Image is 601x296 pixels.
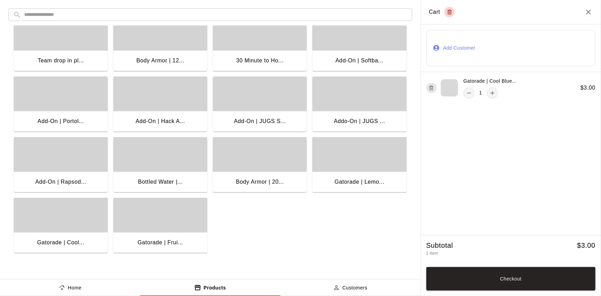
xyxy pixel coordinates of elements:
[113,198,207,254] button: Gatorade | Frui...
[335,177,385,186] div: Gatorade | Lemo...
[14,198,108,254] button: Gatorade | Cool...
[342,284,367,292] p: Customers
[464,78,517,85] p: Gatorade | Cool Blue...
[487,88,498,99] button: add
[335,56,383,65] div: Add-On | Softba...
[312,16,406,72] button: Add-On | Softba...
[577,241,595,250] h5: $ 3.00
[213,16,307,72] button: 30 Minute to Ho...
[584,8,593,16] button: Close
[429,7,455,17] div: Cart
[14,76,108,133] button: Add-On | Portol...
[312,76,406,133] button: Addo-On | JUGS ...
[426,30,596,66] button: Add Customer
[234,117,286,126] div: Add-On | JUGS S...
[113,137,207,194] button: Bottled Water |...
[213,76,307,133] button: Add-On | JUGS S...
[479,89,482,96] p: 1
[444,7,455,17] button: Empty cart
[37,238,85,247] div: Gatorade | Cool...
[138,238,183,247] div: Gatorade | Frui...
[334,117,385,126] div: Addo-On | JUGS ...
[113,16,207,72] button: Body Armor | 12...
[68,284,82,292] p: Home
[464,88,475,99] button: remove
[426,241,453,250] h5: Subtotal
[136,117,185,126] div: Add-On | Hack A...
[204,284,226,292] p: Products
[14,137,108,194] button: Add-On | Rapsod...
[236,56,284,65] div: 30 Minute to Ho...
[113,76,207,133] button: Add-On | Hack A...
[38,117,84,126] div: Add-On | Portol...
[426,267,596,290] button: Checkout
[213,137,307,194] button: Body Armor | 20...
[136,56,184,65] div: Body Armor | 12...
[426,251,438,256] span: 1 item
[312,137,406,194] button: Gatorade | Lemo...
[581,83,595,92] h6: $ 3.00
[35,177,86,186] div: Add-On | Rapsod...
[14,16,108,72] button: Team drop in pl...
[38,56,84,65] div: Team drop in pl...
[236,177,284,186] div: Body Armor | 20...
[138,177,183,186] div: Bottled Water |...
